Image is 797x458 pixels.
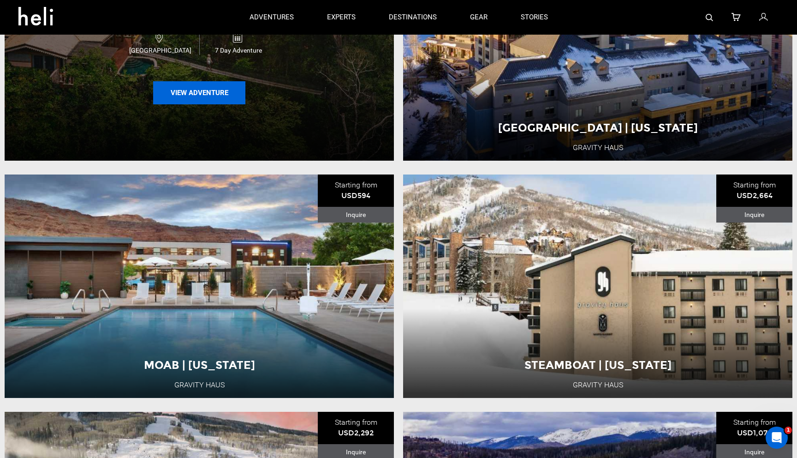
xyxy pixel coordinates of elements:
[200,46,277,55] span: 7 Day Adventure
[250,12,294,22] p: adventures
[153,81,245,104] button: View Adventure
[327,12,356,22] p: experts
[706,14,713,21] img: search-bar-icon.svg
[785,427,792,434] span: 1
[121,46,199,55] span: [GEOGRAPHIC_DATA]
[389,12,437,22] p: destinations
[766,427,788,449] iframe: Intercom live chat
